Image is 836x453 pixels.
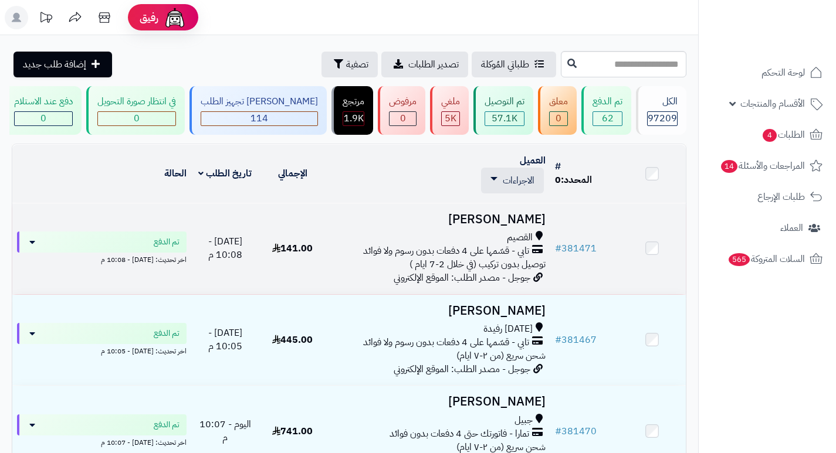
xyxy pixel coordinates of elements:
[394,362,530,376] span: جوجل - مصدر الطلب: الموقع الإلكتروني
[98,112,175,125] div: 0
[485,95,524,108] div: تم التوصيل
[272,333,313,347] span: 445.00
[555,173,614,187] div: المحدد:
[201,95,318,108] div: [PERSON_NAME] تجهيز الطلب
[706,121,829,149] a: الطلبات4
[602,111,614,125] span: 62
[400,111,406,125] span: 0
[31,6,60,32] a: تحديثات المنصة
[763,129,777,142] span: 4
[331,213,546,226] h3: [PERSON_NAME]
[163,6,187,29] img: ai-face.png
[199,417,251,445] span: اليوم - 10:07 م
[15,112,72,125] div: 0
[481,57,529,71] span: طلباتي المُوكلة
[343,112,364,125] div: 1855
[706,59,829,87] a: لوحة التحكم
[634,86,689,135] a: الكل97209
[40,111,46,125] span: 0
[555,241,597,256] a: #381471
[363,336,529,349] span: تابي - قسّمها على 4 دفعات بدون رسوم ولا فوائد
[647,95,678,108] div: الكل
[441,95,460,108] div: ملغي
[343,95,364,108] div: مرتجع
[1,86,84,135] a: دفع عند الاستلام 0
[492,111,517,125] span: 57.1K
[555,173,561,187] span: 0
[84,86,187,135] a: في انتظار صورة التحويل 0
[201,112,317,125] div: 114
[428,86,471,135] a: ملغي 5K
[164,166,187,180] a: الحالة
[331,304,546,318] h3: [PERSON_NAME]
[251,111,268,125] span: 114
[389,95,417,108] div: مرفوض
[706,245,829,273] a: السلات المتروكة565
[761,127,805,143] span: الطلبات
[445,111,456,125] span: 5K
[555,241,561,256] span: #
[720,158,805,174] span: المراجعات والأسئلة
[394,271,530,285] span: جوجل - مصدر الطلب: الموقع الإلكتروني
[520,154,546,168] a: العميل
[471,86,536,135] a: تم التوصيل 57.1K
[272,424,313,438] span: 741.00
[17,344,187,356] div: اخر تحديث: [DATE] - 10:05 م
[490,173,534,188] a: الاجراءات
[390,427,529,441] span: تمارا - فاتورتك حتى 4 دفعات بدون فوائد
[761,64,805,81] span: لوحة التحكم
[503,173,534,188] span: الاجراءات
[346,57,368,71] span: تصفية
[321,52,378,77] button: تصفية
[187,86,329,135] a: [PERSON_NAME] تجهيز الطلب 114
[17,435,187,448] div: اخر تحديث: [DATE] - 10:07 م
[154,328,180,339] span: تم الدفع
[375,86,428,135] a: مرفوض 0
[556,111,561,125] span: 0
[134,111,140,125] span: 0
[550,112,567,125] div: 0
[756,33,825,57] img: logo-2.png
[485,112,524,125] div: 57143
[154,419,180,431] span: تم الدفع
[727,251,805,267] span: السلات المتروكة
[555,333,561,347] span: #
[390,112,416,125] div: 0
[555,424,561,438] span: #
[154,236,180,248] span: تم الدفع
[198,166,252,180] a: تاريخ الطلب
[97,95,176,108] div: في انتظار صورة التحويل
[17,253,187,265] div: اخر تحديث: [DATE] - 10:08 م
[456,349,546,363] span: شحن سريع (من ٢-٧ ايام)
[729,253,750,266] span: 565
[13,52,112,77] a: إضافة طلب جديد
[648,111,677,125] span: 97209
[483,322,533,336] span: [DATE] رفيدة
[549,95,568,108] div: معلق
[579,86,634,135] a: تم الدفع 62
[706,183,829,211] a: طلبات الإرجاع
[442,112,459,125] div: 5008
[381,52,468,77] a: تصدير الطلبات
[555,333,597,347] a: #381467
[208,234,242,262] span: [DATE] - 10:08 م
[409,257,546,271] span: توصيل بدون تركيب (في خلال 2-7 ايام )
[23,57,86,71] span: إضافة طلب جديد
[757,189,805,205] span: طلبات الإرجاع
[593,112,622,125] div: 62
[593,95,622,108] div: تم الدفع
[329,86,375,135] a: مرتجع 1.9K
[706,152,829,180] a: المراجعات والأسئلة14
[536,86,579,135] a: معلق 0
[14,95,73,108] div: دفع عند الاستلام
[721,160,737,173] span: 14
[344,111,364,125] span: 1.9K
[363,244,529,258] span: تابي - قسّمها على 4 دفعات بدون رسوم ولا فوائد
[706,214,829,242] a: العملاء
[515,414,533,427] span: جبيل
[331,395,546,408] h3: [PERSON_NAME]
[208,326,242,353] span: [DATE] - 10:05 م
[472,52,556,77] a: طلباتي المُوكلة
[140,11,158,25] span: رفيق
[740,96,805,112] span: الأقسام والمنتجات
